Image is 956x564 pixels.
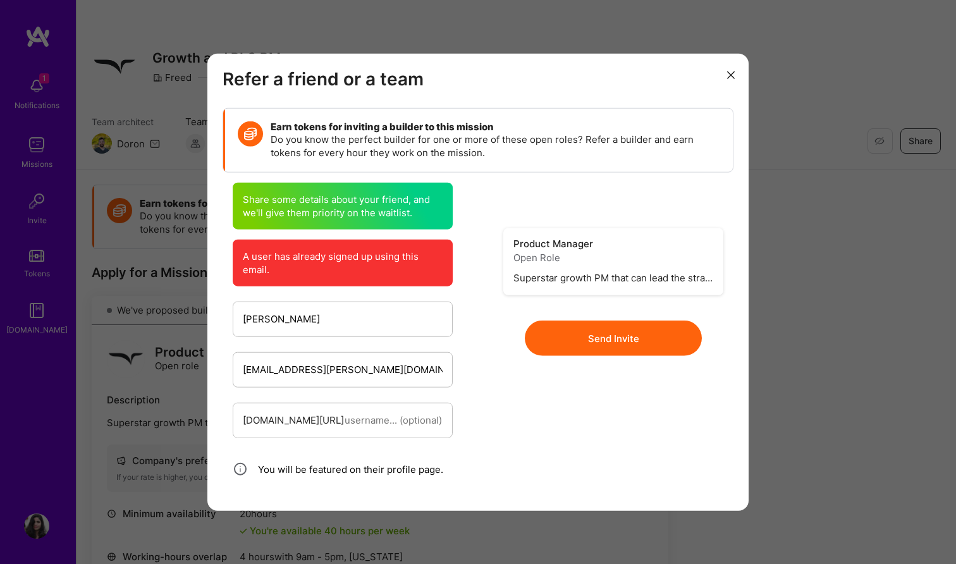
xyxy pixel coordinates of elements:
[727,71,735,78] i: icon Close
[233,239,453,286] div: A user has already signed up using this email.
[271,121,720,132] h4: Earn tokens for inviting a builder to this mission
[271,132,720,159] p: Do you know the perfect builder for one or more of these open roles? Refer a builder and earn tok...
[207,54,749,511] div: modal
[513,238,713,249] h4: Product Manager
[258,462,443,475] p: You will be featured on their profile page.
[525,321,702,356] button: Send Invite
[243,303,443,335] input: Full name...
[233,462,248,477] img: info
[513,252,713,263] h5: Open Role
[238,121,263,146] img: Token icon
[223,69,733,90] h3: Refer a friend or a team
[513,271,713,285] p: Superstar growth PM that can lead the strategy as well the day to day execution of the PLG transf...
[243,414,345,427] div: [DOMAIN_NAME][URL]
[243,353,443,386] input: Email...
[345,404,443,436] input: username... (optional)
[233,182,453,229] div: Share some details about your friend, and we'll give them priority on the waitlist.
